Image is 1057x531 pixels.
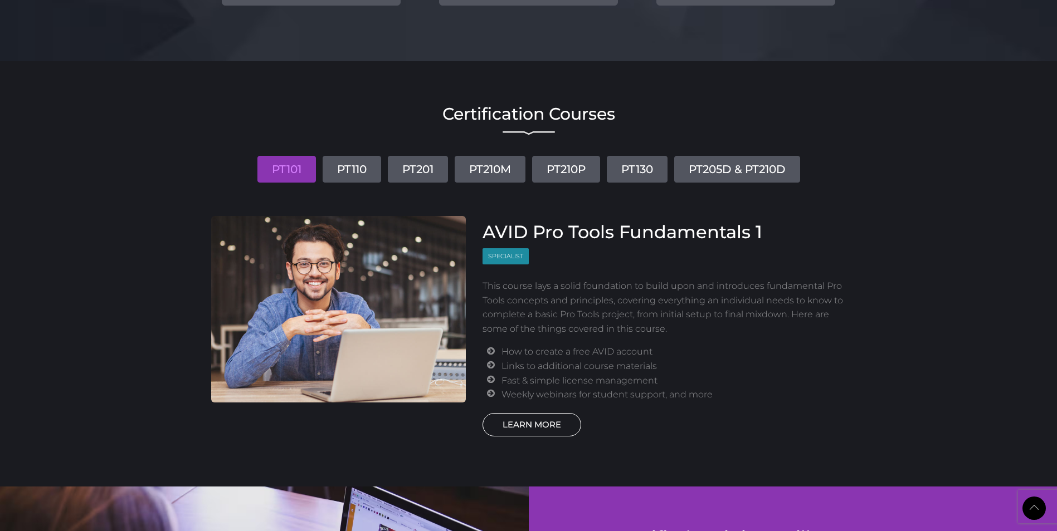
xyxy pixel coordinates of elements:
[501,345,846,359] li: How to create a free AVID account
[483,279,846,336] p: This course lays a solid foundation to build upon and introduces fundamental Pro Tools concepts a...
[323,156,381,183] a: PT110
[388,156,448,183] a: PT201
[503,131,555,135] img: decorative line
[674,156,800,183] a: PT205D & PT210D
[211,106,846,122] h2: Certification Courses
[607,156,668,183] a: PT130
[501,387,846,402] li: Weekly webinars for student support, and more
[1022,496,1046,520] a: Back to Top
[455,156,525,183] a: PT210M
[257,156,316,183] a: PT101
[483,248,529,264] span: Specialist
[532,156,600,183] a: PT210P
[483,413,581,436] a: LEARN MORE
[501,359,846,373] li: Links to additional course materials
[483,222,846,243] h3: AVID Pro Tools Fundamentals 1
[501,373,846,388] li: Fast & simple license management
[211,216,466,402] img: AVID Pro Tools Fundamentals 1 Course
